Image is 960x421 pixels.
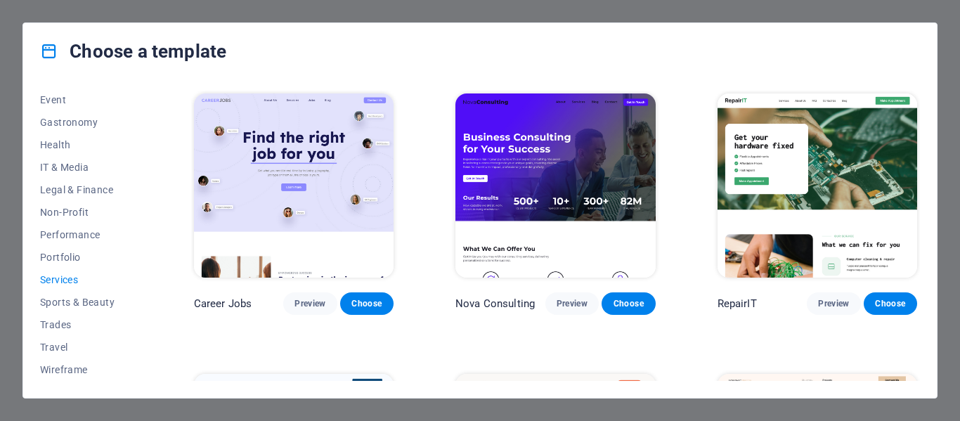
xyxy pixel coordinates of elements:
button: Choose [602,292,655,315]
button: Portfolio [40,246,132,268]
span: Choose [351,298,382,309]
span: Portfolio [40,252,132,263]
button: Non-Profit [40,201,132,224]
span: IT & Media [40,162,132,173]
span: Sports & Beauty [40,297,132,308]
button: Preview [283,292,337,315]
button: Preview [545,292,599,315]
button: Health [40,134,132,156]
span: Trades [40,319,132,330]
span: Performance [40,229,132,240]
img: Career Jobs [194,93,394,278]
span: Preview [294,298,325,309]
span: Services [40,274,132,285]
button: Trades [40,313,132,336]
button: Preview [807,292,860,315]
button: Performance [40,224,132,246]
button: Choose [864,292,917,315]
button: Gastronomy [40,111,132,134]
button: Travel [40,336,132,358]
button: Choose [340,292,394,315]
h4: Choose a template [40,40,226,63]
span: Choose [875,298,906,309]
button: Event [40,89,132,111]
span: Choose [613,298,644,309]
span: Legal & Finance [40,184,132,195]
span: Non-Profit [40,207,132,218]
p: Career Jobs [194,297,252,311]
span: Preview [818,298,849,309]
span: Travel [40,342,132,353]
button: Legal & Finance [40,179,132,201]
span: Gastronomy [40,117,132,128]
span: Wireframe [40,364,132,375]
p: Nova Consulting [455,297,535,311]
button: IT & Media [40,156,132,179]
button: Sports & Beauty [40,291,132,313]
img: Nova Consulting [455,93,655,278]
span: Event [40,94,132,105]
button: Wireframe [40,358,132,381]
span: Preview [557,298,588,309]
span: Health [40,139,132,150]
button: Services [40,268,132,291]
img: RepairIT [718,93,917,278]
p: RepairIT [718,297,757,311]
